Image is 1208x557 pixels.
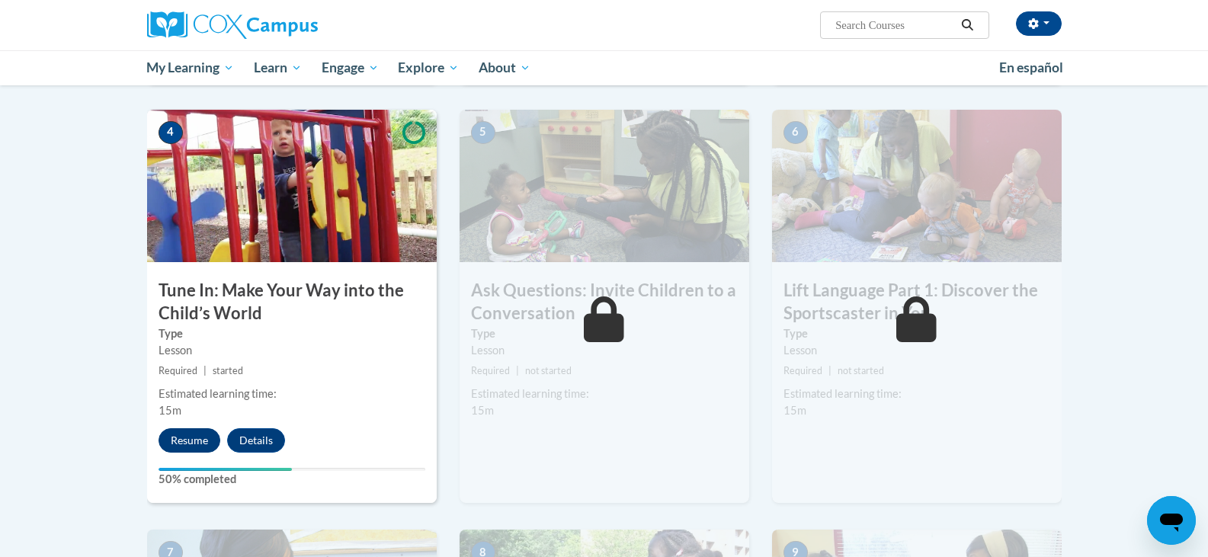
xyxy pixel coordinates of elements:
div: Estimated learning time: [783,386,1050,402]
label: Type [159,325,425,342]
a: My Learning [137,50,245,85]
span: not started [838,365,884,376]
input: Search Courses [834,16,956,34]
span: Explore [398,59,459,77]
div: Lesson [159,342,425,359]
span: Required [783,365,822,376]
button: Details [227,428,285,453]
span: 15m [471,404,494,417]
div: Your progress [159,468,292,471]
span: About [479,59,530,77]
img: Course Image [147,110,437,262]
span: Engage [322,59,379,77]
span: 5 [471,121,495,144]
span: En español [999,59,1063,75]
img: Course Image [460,110,749,262]
button: Resume [159,428,220,453]
h3: Tune In: Make Your Way into the Child’s World [147,279,437,326]
label: Type [783,325,1050,342]
span: 6 [783,121,808,144]
span: | [203,365,207,376]
button: Search [956,16,979,34]
span: Required [471,365,510,376]
a: Cox Campus [147,11,437,39]
div: Main menu [124,50,1085,85]
label: 50% completed [159,471,425,488]
a: Explore [388,50,469,85]
a: Learn [244,50,312,85]
span: My Learning [146,59,234,77]
img: Course Image [772,110,1062,262]
label: Type [471,325,738,342]
a: About [469,50,540,85]
img: Cox Campus [147,11,318,39]
span: Required [159,365,197,376]
span: 15m [783,404,806,417]
div: Lesson [783,342,1050,359]
a: En español [989,52,1073,84]
span: not started [525,365,572,376]
span: started [213,365,243,376]
h3: Lift Language Part 1: Discover the Sportscaster in You [772,279,1062,326]
a: Engage [312,50,389,85]
div: Lesson [471,342,738,359]
span: | [516,365,519,376]
iframe: Button to launch messaging window [1147,496,1196,545]
h3: Ask Questions: Invite Children to a Conversation [460,279,749,326]
span: 15m [159,404,181,417]
div: Estimated learning time: [471,386,738,402]
span: | [828,365,832,376]
button: Account Settings [1016,11,1062,36]
div: Estimated learning time: [159,386,425,402]
span: 4 [159,121,183,144]
span: Learn [254,59,302,77]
